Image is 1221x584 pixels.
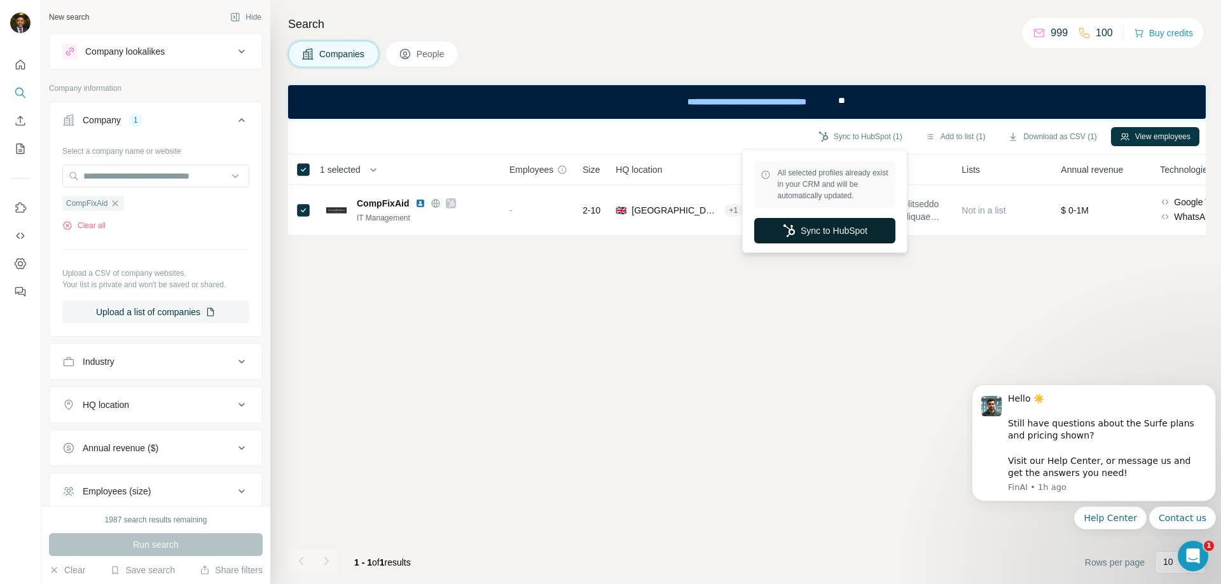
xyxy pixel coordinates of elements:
[616,163,662,176] span: HQ location
[810,127,911,146] button: Sync to HubSpot (1)
[62,268,249,279] p: Upload a CSV of company websites.
[10,252,31,275] button: Dashboard
[288,85,1206,119] iframe: Banner
[1085,556,1145,569] span: Rows per page
[10,224,31,247] button: Use Surfe API
[357,212,494,224] div: IT Management
[724,205,743,216] div: + 1
[50,433,262,463] button: Annual revenue ($)
[50,36,262,67] button: Company lookalikes
[616,204,626,217] span: 🇬🇧
[1051,25,1068,41] p: 999
[1134,24,1193,42] button: Buy credits
[777,167,889,201] span: All selected profiles already exist in your CRM and will be automatically updated.
[62,279,249,290] p: Your list is private and won't be saved or shared.
[83,355,114,368] div: Industry
[415,198,425,208] img: LinkedIn logo
[62,140,249,157] div: Select a company name or website
[326,200,347,221] img: Logo of CompFixAid
[962,205,1005,215] span: Not in a list
[110,564,175,576] button: Save search
[83,398,129,411] div: HQ location
[1178,541,1208,571] iframe: Intercom live chat
[1204,541,1214,551] span: 1
[583,163,600,176] span: Size
[509,205,513,215] span: -
[583,204,600,217] span: 2-10
[357,197,409,210] span: CompFixAid
[49,564,85,576] button: Clear
[10,81,31,104] button: Search
[916,127,995,146] button: Add to list (1)
[221,8,270,27] button: Hide
[66,198,107,209] span: CompFixAid
[10,137,31,160] button: My lists
[50,390,262,420] button: HQ location
[288,15,1206,33] h4: Search
[10,53,31,76] button: Quick start
[62,220,106,231] button: Clear all
[354,557,411,567] span: results
[354,557,372,567] span: 1 - 1
[1061,163,1123,176] span: Annual revenue
[50,476,262,506] button: Employees (size)
[372,557,380,567] span: of
[49,11,89,23] div: New search
[999,127,1105,146] button: Download as CSV (1)
[320,163,361,176] span: 1 selected
[10,109,31,132] button: Enrich CSV
[967,373,1221,537] iframe: Intercom notifications message
[1096,25,1113,41] p: 100
[10,280,31,303] button: Feedback
[10,13,31,33] img: Avatar
[10,196,31,219] button: Use Surfe on LinkedIn
[83,485,151,498] div: Employees (size)
[1160,163,1212,176] span: Technologies
[85,45,165,58] div: Company lookalikes
[380,557,385,567] span: 1
[50,346,262,377] button: Industry
[200,564,263,576] button: Share filters
[128,114,143,126] div: 1
[1061,205,1089,215] span: $ 0-1M
[105,514,207,526] div: 1987 search results remaining
[49,83,263,94] p: Company information
[83,114,121,126] div: Company
[1163,555,1173,568] p: 10
[754,218,895,243] button: Sync to HubSpot
[50,105,262,140] button: Company1
[631,204,719,217] span: [GEOGRAPHIC_DATA], [GEOGRAPHIC_DATA][PERSON_NAME], [GEOGRAPHIC_DATA]
[1111,127,1199,146] button: View employees
[62,301,249,323] button: Upload a list of companies
[319,48,366,60] span: Companies
[962,163,980,176] span: Lists
[509,163,553,176] span: Employees
[417,48,446,60] span: People
[83,442,158,454] div: Annual revenue ($)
